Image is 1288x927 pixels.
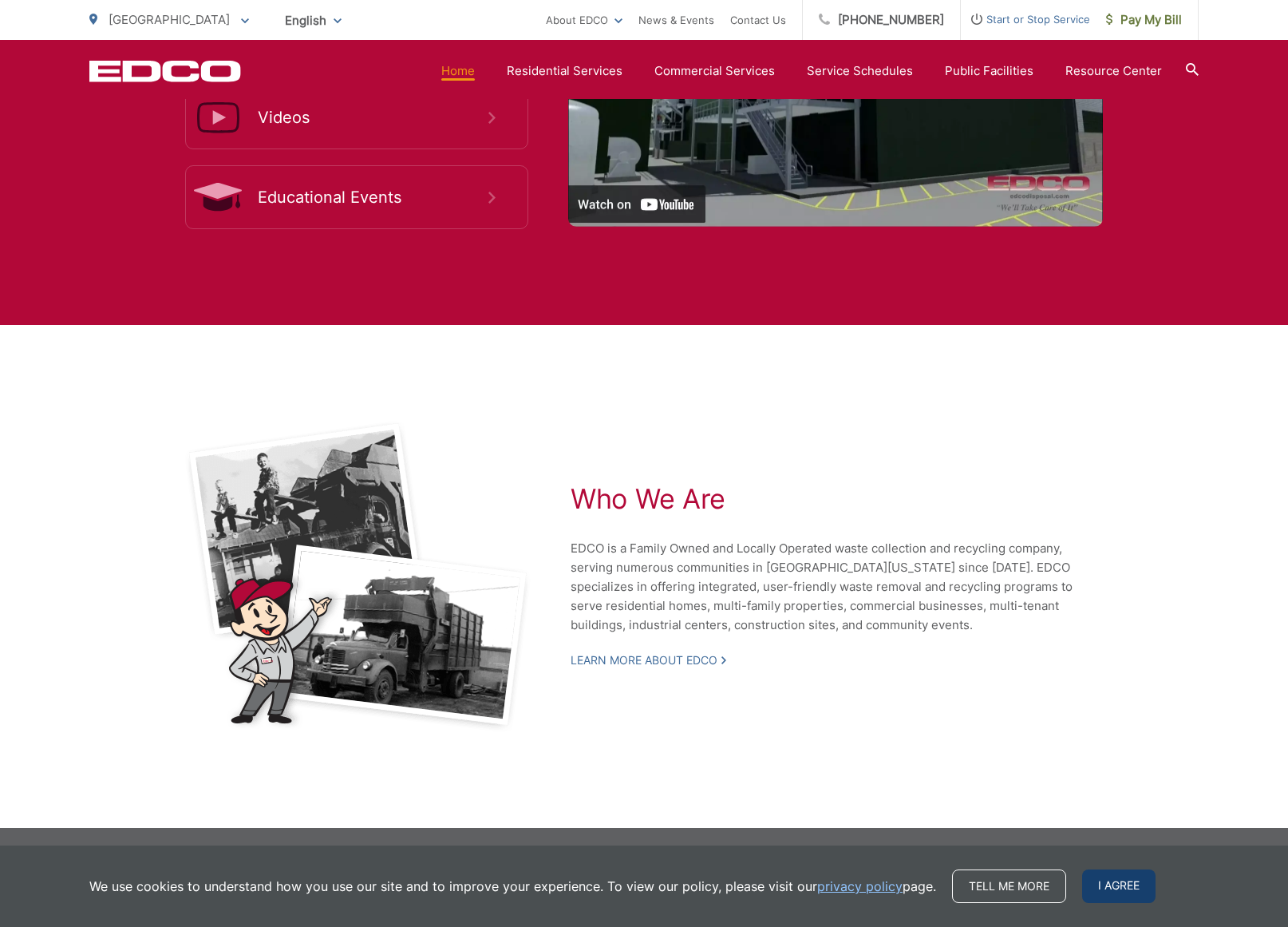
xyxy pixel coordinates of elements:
[654,61,775,81] a: Commercial Services
[273,6,354,34] span: English
[952,870,1066,903] a: Tell me more
[546,10,622,30] a: About EDCO
[507,61,622,81] a: Residential Services
[571,653,726,668] a: Learn More About EDCO
[945,61,1033,81] a: Public Facilities
[730,10,786,30] a: Contact Us
[258,188,488,207] span: Educational Events
[185,421,531,732] img: Black and white photos of early garbage trucks
[1082,870,1156,903] span: I agree
[109,12,230,27] span: [GEOGRAPHIC_DATA]
[185,165,528,229] a: Educational Events
[441,61,475,81] a: Home
[1106,10,1182,30] span: Pay My Bill
[1065,61,1162,81] a: Resource Center
[258,108,488,127] span: Videos
[89,877,936,896] p: We use cookies to understand how you use our site and to improve your experience. To view our pol...
[638,10,714,30] a: News & Events
[89,60,241,82] a: EDCD logo. Return to the homepage.
[185,85,528,149] a: Videos
[807,61,913,81] a: Service Schedules
[817,877,903,896] a: privacy policy
[571,483,1105,515] h2: Who We Are
[571,539,1105,635] p: EDCO is a Family Owned and Locally Operated waste collection and recycling company, serving numer...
